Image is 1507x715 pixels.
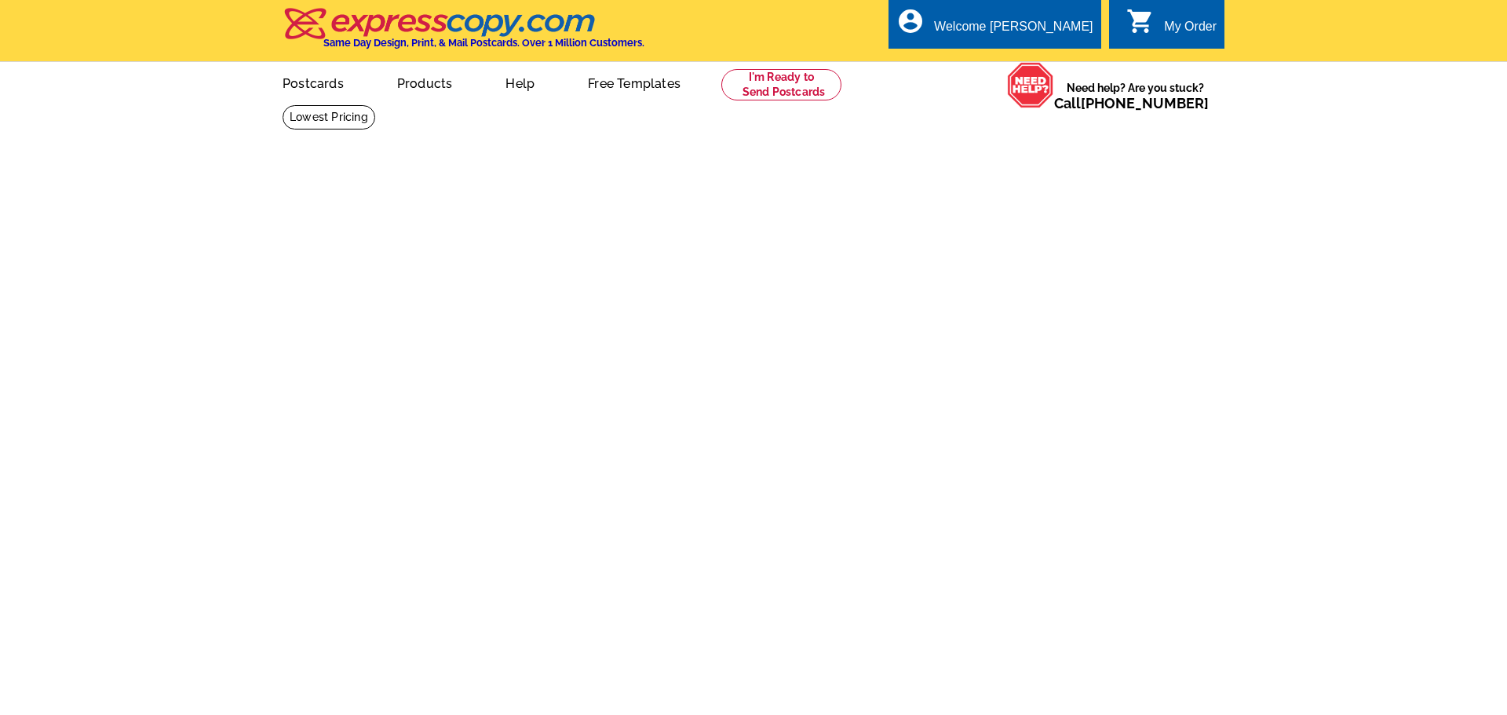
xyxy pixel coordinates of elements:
a: [PHONE_NUMBER] [1081,95,1209,111]
i: account_circle [896,7,925,35]
span: Call [1054,95,1209,111]
img: help [1007,62,1054,108]
a: shopping_cart My Order [1126,17,1217,37]
a: Help [480,64,560,100]
a: Same Day Design, Print, & Mail Postcards. Over 1 Million Customers. [283,19,644,49]
span: Need help? Are you stuck? [1054,80,1217,111]
div: Welcome [PERSON_NAME] [934,20,1093,42]
a: Products [372,64,478,100]
i: shopping_cart [1126,7,1155,35]
div: My Order [1164,20,1217,42]
a: Free Templates [563,64,706,100]
h4: Same Day Design, Print, & Mail Postcards. Over 1 Million Customers. [323,37,644,49]
a: Postcards [257,64,369,100]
